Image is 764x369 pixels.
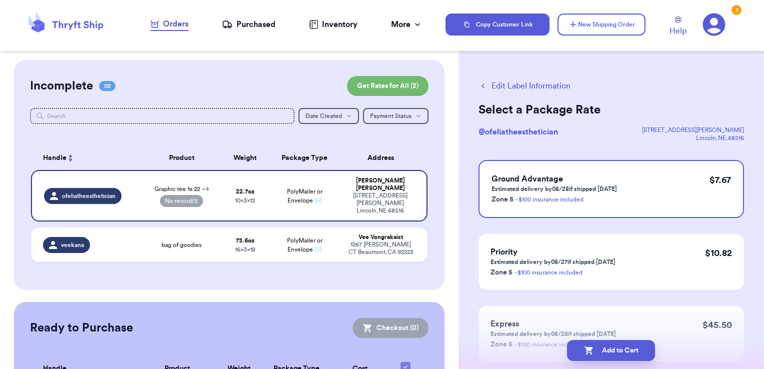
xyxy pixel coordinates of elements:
[363,108,428,124] button: Payment Status
[352,318,428,338] button: Checkout (0)
[298,108,359,124] button: Date Created
[287,237,322,252] span: PolyMailer or Envelope ✉️
[478,102,744,118] h2: Select a Package Rate
[43,153,66,163] span: Handle
[235,197,255,203] span: 10 x 3 x 12
[490,330,616,338] p: Estimated delivery by 08/26 if shipped [DATE]
[478,128,558,136] span: @ ofeliatheesthetician
[150,18,188,31] a: Orders
[347,76,428,96] button: Get Rates for All (2)
[222,18,275,30] a: Purchased
[62,192,115,200] span: ofeliatheesthetician
[491,175,563,183] span: Ground Advantage
[221,146,269,170] th: Weight
[642,134,744,142] div: Lincoln , NE , 68516
[236,237,254,243] strong: 73.6 oz
[478,80,570,92] button: Edit Label Information
[669,16,686,37] a: Help
[269,146,340,170] th: Package Type
[346,177,415,192] div: [PERSON_NAME] [PERSON_NAME]
[731,5,741,15] div: 3
[514,269,582,275] a: - $100 insurance included
[30,78,93,94] h2: Incomplete
[346,233,416,241] div: Vee Vongrakaist
[370,113,411,119] span: Payment Status
[150,18,188,30] div: Orders
[236,188,254,194] strong: 22.7 oz
[709,173,731,187] p: $ 7.67
[490,258,615,266] p: Estimated delivery by 08/27 if shipped [DATE]
[490,269,512,276] span: Zone 5
[391,18,422,30] div: More
[61,241,84,249] span: veekana
[235,246,255,252] span: 16 x 3 x 18
[445,13,549,35] button: Copy Customer Link
[557,13,645,35] button: New Shipping Order
[515,196,583,202] a: - $100 insurance included
[160,195,203,207] span: No record (1)
[305,113,342,119] span: Date Created
[346,192,415,214] div: [STREET_ADDRESS][PERSON_NAME] Lincoln , NE 68516
[340,146,428,170] th: Address
[490,320,519,328] span: Express
[669,25,686,37] span: Help
[66,152,74,164] button: Sort ascending
[202,186,209,192] span: + 4
[490,248,517,256] span: Priority
[705,246,732,260] p: $ 10.82
[567,340,655,361] button: Add to Cart
[154,185,209,193] span: Graphic tee 1x 22
[642,126,744,134] div: [STREET_ADDRESS][PERSON_NAME]
[30,108,295,124] input: Search
[491,185,617,193] p: Estimated delivery by 08/28 if shipped [DATE]
[142,146,221,170] th: Product
[161,241,201,249] span: bag of goodies
[287,188,322,203] span: PolyMailer or Envelope ✉️
[702,318,732,332] p: $ 45.50
[491,196,513,203] span: Zone 5
[30,320,133,336] h2: Ready to Purchase
[99,81,115,91] span: 02
[702,13,725,36] a: 3
[309,18,357,30] a: Inventory
[346,241,416,256] div: 1267 [PERSON_NAME] CT Beaumont , CA 92223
